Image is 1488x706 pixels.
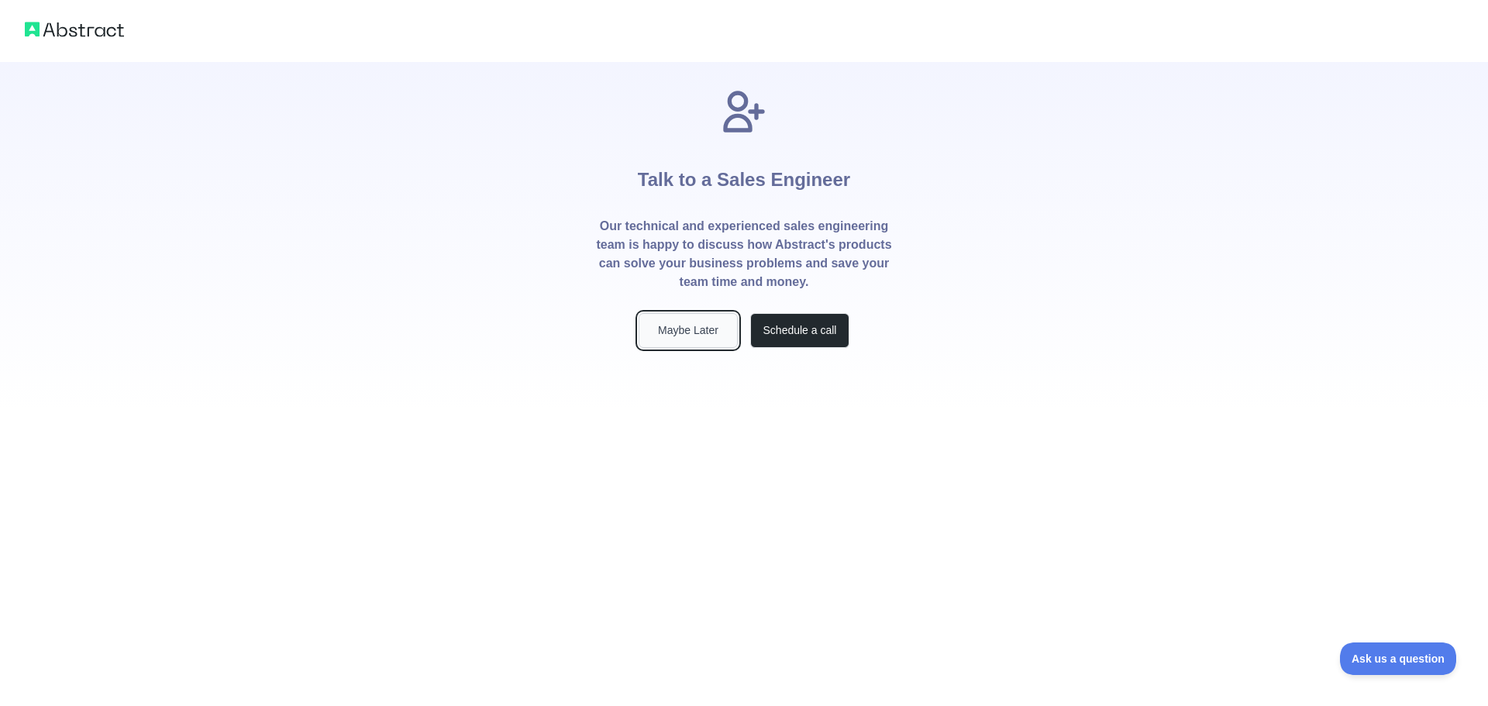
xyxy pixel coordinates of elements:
[25,19,124,40] img: Abstract logo
[595,217,893,291] p: Our technical and experienced sales engineering team is happy to discuss how Abstract's products ...
[750,313,849,348] button: Schedule a call
[638,136,850,217] h1: Talk to a Sales Engineer
[1340,642,1457,675] iframe: Toggle Customer Support
[639,313,738,348] button: Maybe Later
